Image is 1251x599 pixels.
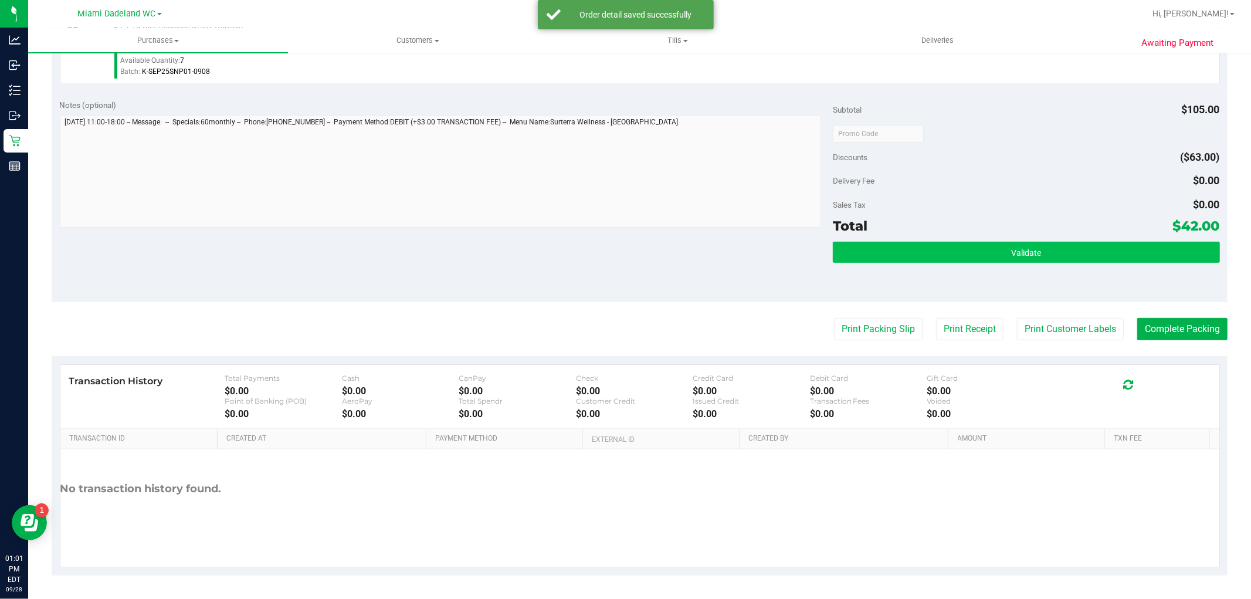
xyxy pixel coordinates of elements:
span: Sales Tax [833,200,866,209]
span: Total [833,218,867,234]
div: Available Quantity: [120,52,417,75]
a: Deliveries [808,28,1067,53]
div: $0.00 [459,408,575,419]
a: Amount [958,434,1101,444]
div: Gift Card [927,374,1043,383]
a: Payment Method [435,434,578,444]
input: Promo Code [833,125,924,143]
div: Issued Credit [693,397,809,405]
div: $0.00 [810,385,927,397]
span: Hi, [PERSON_NAME]! [1152,9,1229,18]
a: Tills [548,28,808,53]
span: Awaiting Payment [1141,36,1213,50]
span: K-SEP25SNP01-0908 [142,67,210,76]
span: Delivery Fee [833,176,874,185]
th: External ID [582,429,739,450]
a: Created At [226,434,422,444]
span: $0.00 [1194,198,1220,211]
p: 01:01 PM EDT [5,553,23,585]
div: $0.00 [342,385,459,397]
button: Validate [833,242,1219,263]
inline-svg: Inbound [9,59,21,71]
div: AeroPay [342,397,459,405]
div: Voided [927,397,1043,405]
button: Complete Packing [1137,318,1228,340]
div: $0.00 [810,408,927,419]
inline-svg: Outbound [9,110,21,121]
div: $0.00 [225,385,341,397]
div: Cash [342,374,459,383]
div: $0.00 [693,385,809,397]
span: ($63.00) [1181,151,1220,163]
inline-svg: Retail [9,135,21,147]
div: $0.00 [225,408,341,419]
inline-svg: Reports [9,160,21,172]
p: 09/28 [5,585,23,594]
a: Customers [288,28,548,53]
button: Print Customer Labels [1017,318,1124,340]
div: $0.00 [576,408,693,419]
div: $0.00 [927,385,1043,397]
a: Txn Fee [1114,434,1205,444]
iframe: Resource center unread badge [35,503,49,517]
div: Total Spendr [459,397,575,405]
span: Discounts [833,147,867,168]
a: Transaction ID [69,434,213,444]
inline-svg: Analytics [9,34,21,46]
div: Credit Card [693,374,809,383]
a: Purchases [28,28,288,53]
span: Notes (optional) [60,100,117,110]
span: Miami Dadeland WC [78,9,156,19]
a: Created By [748,434,944,444]
div: Check [576,374,693,383]
div: Debit Card [810,374,927,383]
span: Customers [289,35,547,46]
span: Purchases [28,35,288,46]
span: Deliveries [906,35,969,46]
div: $0.00 [459,385,575,397]
button: Print Packing Slip [834,318,923,340]
span: Validate [1011,248,1041,258]
div: Total Payments [225,374,341,383]
span: Subtotal [833,105,862,114]
span: Tills [548,35,807,46]
div: $0.00 [342,408,459,419]
div: Order detail saved successfully [567,9,705,21]
span: $105.00 [1182,103,1220,116]
iframe: Resource center [12,505,47,540]
div: Transaction Fees [810,397,927,405]
span: $0.00 [1194,174,1220,187]
button: Print Receipt [936,318,1003,340]
div: $0.00 [927,408,1043,419]
span: 7 [180,56,184,65]
div: No transaction history found. [60,449,222,529]
div: Customer Credit [576,397,693,405]
div: $0.00 [693,408,809,419]
span: $42.00 [1173,218,1220,234]
div: Point of Banking (POB) [225,397,341,405]
div: $0.00 [576,385,693,397]
div: CanPay [459,374,575,383]
inline-svg: Inventory [9,84,21,96]
span: Batch: [120,67,140,76]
